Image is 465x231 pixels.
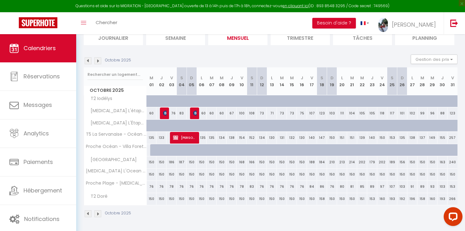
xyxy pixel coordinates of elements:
iframe: LiveChat chat widget [439,205,465,231]
div: 150 [447,169,457,180]
div: 153 [447,181,457,192]
div: 76 [277,181,287,192]
div: 147 [317,132,327,144]
abbr: M [350,75,354,81]
abbr: J [441,75,444,81]
div: 150 [337,193,347,205]
div: 150 [156,156,166,168]
div: 131 [277,132,287,144]
p: Octobre 2025 [105,57,131,63]
div: 76 [297,181,307,192]
div: 150 [227,169,237,180]
div: 89 [417,181,427,192]
span: Réservations [24,72,60,80]
div: 76 [177,181,187,192]
div: 150 [347,169,357,180]
abbr: L [271,75,273,81]
div: 150 [437,169,447,180]
div: 196 [407,193,417,205]
div: 67 [227,108,237,119]
div: 150 [267,156,277,168]
abbr: J [160,75,163,81]
span: Proche Plage - [MEDICAL_DATA] Denerval [85,181,148,186]
div: 137 [417,132,427,144]
abbr: M [280,75,284,81]
div: 150 [327,132,337,144]
div: 168 [237,156,247,168]
div: 189 [387,156,397,168]
div: 81 [347,181,357,192]
div: 139 [357,132,367,144]
div: 150 [207,193,217,205]
input: Rechercher un logement... [87,69,143,80]
div: 150 [307,193,317,205]
button: Besoin d'aide ? [312,18,356,29]
th: 31 [447,67,457,95]
abbr: J [371,75,373,81]
div: 93 [427,181,437,192]
div: 150 [147,156,157,168]
div: 150 [217,156,227,168]
th: 29 [427,67,437,95]
li: Tâches [333,30,392,45]
div: 89 [367,181,377,192]
abbr: S [391,75,394,81]
abbr: M [431,75,434,81]
div: 150 [287,156,297,168]
div: 150 [267,193,277,205]
div: 76 [187,181,197,192]
li: Mensuel [208,30,267,45]
abbr: D [190,75,193,81]
div: 133 [156,132,166,144]
div: 150 [287,193,297,205]
th: 10 [237,67,247,95]
div: 76 [267,181,277,192]
div: 75 [297,108,307,119]
div: 73 [287,108,297,119]
div: 103 [437,181,447,192]
div: 193 [387,193,397,205]
div: 99 [417,108,427,119]
div: 158 [417,193,427,205]
div: 240 [447,156,457,168]
div: 103 [327,108,337,119]
button: Gestion des prix [411,55,457,64]
div: 132 [287,132,297,144]
span: Hébergement [24,186,62,194]
div: 84 [307,181,317,192]
div: 117 [387,108,397,119]
div: 101 [397,108,407,119]
div: 118 [377,108,387,119]
th: 24 [377,67,387,95]
th: 07 [207,67,217,95]
th: 21 [347,67,357,95]
img: logout [450,19,458,27]
abbr: M [360,75,364,81]
a: ... [PERSON_NAME] [374,12,444,34]
span: [MEDICAL_DATA] L'Étape du Panache [85,120,148,127]
span: [GEOGRAPHIC_DATA] [85,156,138,163]
div: 150 [257,193,267,205]
div: 150 [207,169,217,180]
div: 150 [187,156,197,168]
div: 202 [377,156,387,168]
div: 160 [377,193,387,205]
div: 150 [287,169,297,180]
span: Paiements [24,158,53,166]
div: 150 [297,193,307,205]
span: Proche Océan - Villa Foretti - [85,144,148,149]
th: 02 [156,67,166,95]
span: Octobre 2025 [84,86,146,95]
div: 135 [147,132,157,144]
li: Journalier [84,30,143,45]
li: Semaine [146,30,205,45]
div: 150 [407,156,417,168]
div: 83 [247,181,257,192]
abbr: J [301,75,303,81]
div: 150 [277,193,287,205]
div: 80 [337,181,347,192]
div: 187 [177,156,187,168]
div: 140 [307,132,317,144]
div: 135 [197,132,207,144]
div: 150 [217,193,227,205]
